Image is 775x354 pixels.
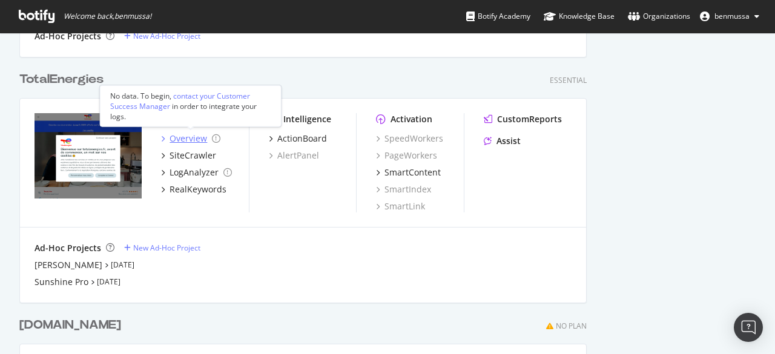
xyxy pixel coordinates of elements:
a: New Ad-Hoc Project [124,243,200,253]
a: SiteCrawler [161,149,216,162]
a: AlertPanel [269,149,319,162]
div: LogAnalyzer [170,166,219,179]
a: ActionBoard [269,133,327,145]
a: SmartContent [376,166,441,179]
a: [DATE] [97,277,120,287]
div: No data. To begin, in order to integrate your logs. [110,90,271,121]
a: SmartIndex [376,183,431,195]
button: benmussa [690,7,769,26]
div: SiteCrawler [170,149,216,162]
span: Welcome back, benmussa ! [64,11,151,21]
div: [DOMAIN_NAME] [19,316,121,334]
div: New Ad-Hoc Project [133,243,200,253]
a: RealKeywords [161,183,226,195]
div: Intelligence [283,113,331,125]
div: CustomReports [497,113,562,125]
a: Assist [484,135,521,147]
a: Overview [161,133,220,145]
div: Open Intercom Messenger [734,313,763,342]
div: Botify Academy [466,10,530,22]
span: benmussa [714,11,750,21]
div: RealKeywords [170,183,226,195]
a: TotalEnergies [19,71,108,88]
div: Organizations [628,10,690,22]
div: Knowledge Base [544,10,615,22]
div: Essential [550,75,587,85]
a: [PERSON_NAME] [35,259,102,271]
img: totalenergies.fr [35,113,142,199]
a: SpeedWorkers [376,133,443,145]
a: [DOMAIN_NAME] [19,316,126,334]
a: CustomReports [484,113,562,125]
a: [DATE] [111,260,134,270]
a: PageWorkers [376,149,437,162]
div: Ad-Hoc Projects [35,242,101,254]
div: New Ad-Hoc Project [133,31,200,41]
div: contact your Customer Success Manager [110,90,250,111]
div: Activation [391,113,432,125]
div: Assist [496,135,521,147]
a: Sunshine Pro [35,276,88,288]
div: TotalEnergies [19,71,104,88]
a: New Ad-Hoc Project [124,31,200,41]
a: SmartLink [376,200,425,212]
div: No Plan [556,321,587,331]
div: Overview [170,133,207,145]
div: ActionBoard [277,133,327,145]
div: Ad-Hoc Projects [35,30,101,42]
div: SmartContent [384,166,441,179]
a: LogAnalyzer [161,166,232,179]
